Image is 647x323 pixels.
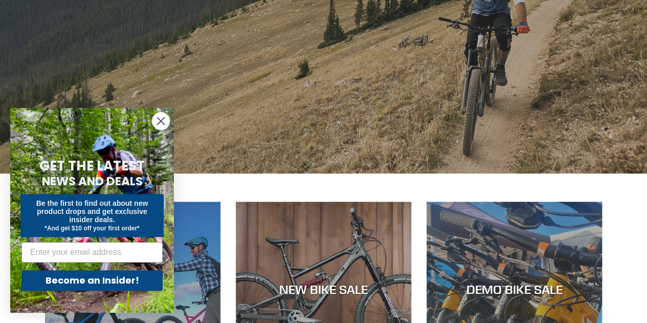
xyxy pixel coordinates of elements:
button: Close dialog [152,112,170,130]
div: DEMO BIKE SALE [427,282,602,297]
button: Become an Insider! [21,270,163,291]
span: NEWS AND DEALS [42,173,143,189]
input: Enter your email address [21,242,163,263]
span: *And get $10 off your first order* [44,225,139,232]
span: GET THE LATEST [39,157,145,175]
span: Be the first to find out about new product drops and get exclusive insider deals. [36,199,148,224]
div: NEW BIKE SALE [236,282,411,297]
